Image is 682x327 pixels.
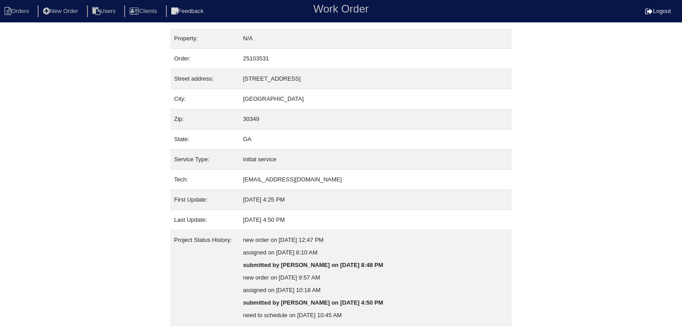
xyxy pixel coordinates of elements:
td: GA [239,129,512,150]
td: First Update: [170,190,239,210]
td: [DATE] 4:25 PM [239,190,512,210]
li: New Order [38,5,85,17]
td: City: [170,89,239,109]
td: Project Status History: [170,230,239,326]
li: Clients [124,5,164,17]
td: 30349 [239,109,512,129]
td: Street address: [170,69,239,89]
a: Logout [645,8,671,14]
td: [GEOGRAPHIC_DATA] [239,89,512,109]
a: Users [87,8,123,14]
td: Service Type: [170,150,239,170]
a: Clients [124,8,164,14]
td: 25103531 [239,49,512,69]
li: Users [87,5,123,17]
td: [DATE] 4:50 PM [239,210,512,230]
div: assigned on [DATE] 10:18 AM [243,284,508,297]
td: N/A [239,29,512,49]
td: Order: [170,49,239,69]
td: Last Update: [170,210,239,230]
div: new order on [DATE] 9:57 AM [243,271,508,284]
div: need to schedule on [DATE] 10:45 AM [243,309,508,322]
td: Tech: [170,170,239,190]
div: new order on [DATE] 12:47 PM [243,234,508,246]
td: [EMAIL_ADDRESS][DOMAIN_NAME] [239,170,512,190]
a: New Order [38,8,85,14]
div: submitted by [PERSON_NAME] on [DATE] 4:50 PM [243,297,508,309]
td: Property: [170,29,239,49]
td: Zip: [170,109,239,129]
div: assigned on [DATE] 6:10 AM [243,246,508,259]
div: submitted by [PERSON_NAME] on [DATE] 8:48 PM [243,259,508,271]
td: State: [170,129,239,150]
td: initial service [239,150,512,170]
td: [STREET_ADDRESS] [239,69,512,89]
li: Feedback [166,5,211,17]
